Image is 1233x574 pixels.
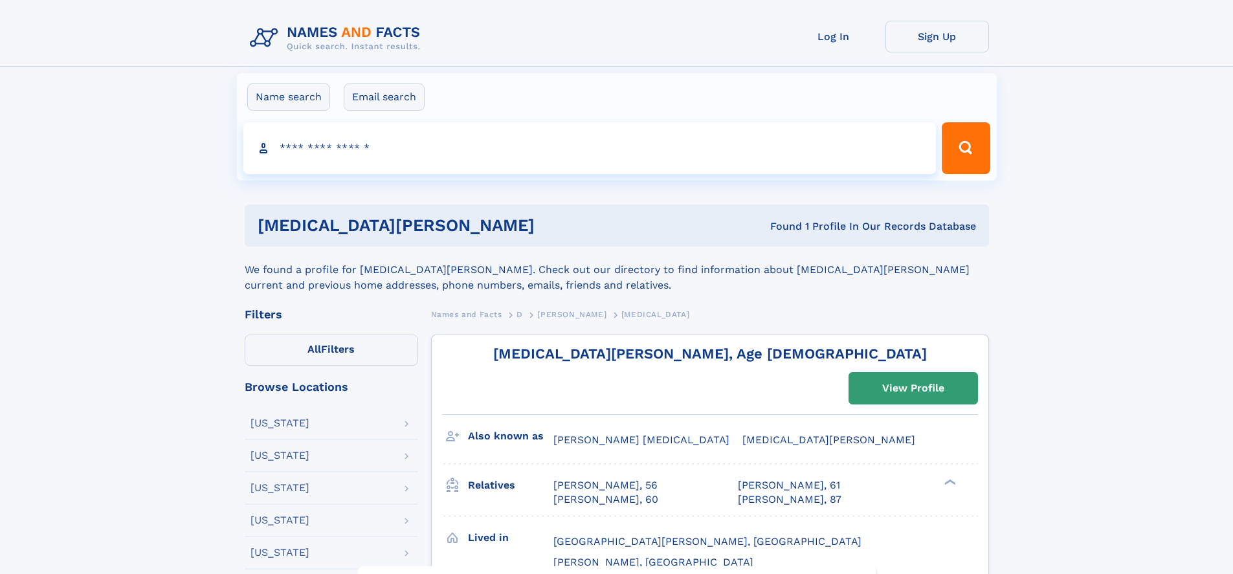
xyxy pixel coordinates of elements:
[250,547,309,558] div: [US_STATE]
[885,21,989,52] a: Sign Up
[245,309,418,320] div: Filters
[258,217,652,234] h1: [MEDICAL_DATA][PERSON_NAME]
[652,219,976,234] div: Found 1 Profile In Our Records Database
[250,483,309,493] div: [US_STATE]
[537,310,606,319] span: [PERSON_NAME]
[245,335,418,366] label: Filters
[307,343,321,355] span: All
[245,21,431,56] img: Logo Names and Facts
[941,478,957,486] div: ❯
[250,450,309,461] div: [US_STATE]
[468,527,553,549] h3: Lived in
[517,306,523,322] a: D
[250,515,309,525] div: [US_STATE]
[553,535,861,547] span: [GEOGRAPHIC_DATA][PERSON_NAME], [GEOGRAPHIC_DATA]
[553,478,658,492] a: [PERSON_NAME], 56
[250,418,309,428] div: [US_STATE]
[782,21,885,52] a: Log In
[553,492,658,507] a: [PERSON_NAME], 60
[517,310,523,319] span: D
[553,434,729,446] span: [PERSON_NAME] [MEDICAL_DATA]
[245,247,989,293] div: We found a profile for [MEDICAL_DATA][PERSON_NAME]. Check out our directory to find information a...
[742,434,915,446] span: [MEDICAL_DATA][PERSON_NAME]
[882,373,944,403] div: View Profile
[247,83,330,111] label: Name search
[738,478,840,492] a: [PERSON_NAME], 61
[468,425,553,447] h3: Also known as
[245,381,418,393] div: Browse Locations
[537,306,606,322] a: [PERSON_NAME]
[942,122,990,174] button: Search Button
[553,556,753,568] span: [PERSON_NAME], [GEOGRAPHIC_DATA]
[243,122,937,174] input: search input
[431,306,502,322] a: Names and Facts
[344,83,425,111] label: Email search
[738,492,841,507] a: [PERSON_NAME], 87
[621,310,689,319] span: [MEDICAL_DATA]
[468,474,553,496] h3: Relatives
[493,346,927,362] a: [MEDICAL_DATA][PERSON_NAME], Age [DEMOGRAPHIC_DATA]
[849,373,977,404] a: View Profile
